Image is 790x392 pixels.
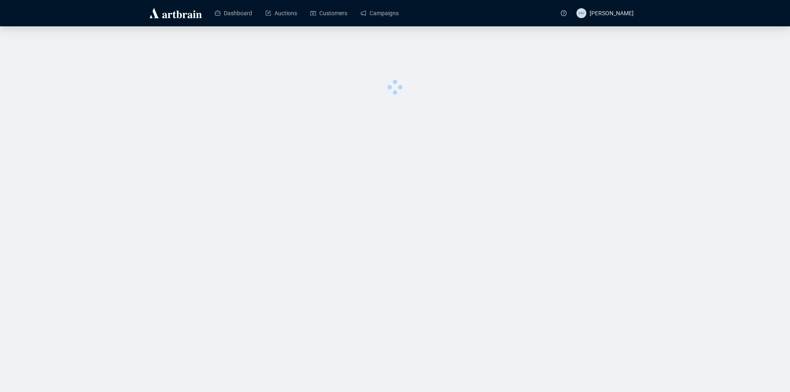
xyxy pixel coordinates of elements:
[265,2,297,24] a: Auctions
[579,10,585,16] span: MW
[215,2,252,24] a: Dashboard
[148,7,203,20] img: logo
[360,2,399,24] a: Campaigns
[310,2,347,24] a: Customers
[590,10,634,16] span: [PERSON_NAME]
[561,10,567,16] span: question-circle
